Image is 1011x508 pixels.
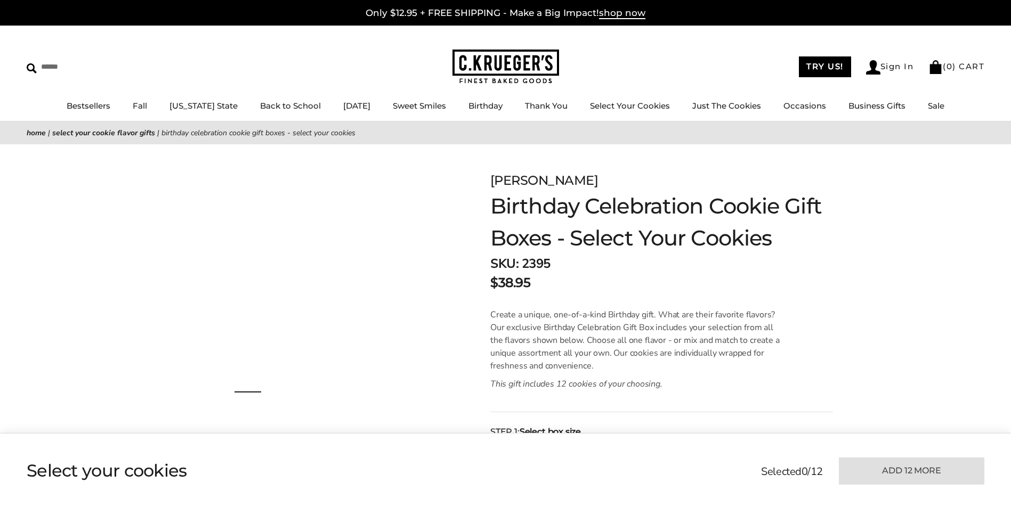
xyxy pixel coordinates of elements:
a: Only $12.95 + FREE SHIPPING - Make a Big Impact!shop now [366,7,645,19]
img: Search [27,63,37,73]
p: Selected / [761,464,823,480]
img: Account [866,60,880,75]
strong: SKU: [490,255,519,272]
nav: breadcrumbs [27,127,984,139]
a: Birthday [468,101,503,111]
img: C.KRUEGER'S [452,50,559,84]
a: Business Gifts [848,101,905,111]
span: | [157,128,159,138]
h1: Birthday Celebration Cookie Gift Boxes - Select Your Cookies [490,190,833,254]
a: Fall [133,101,147,111]
a: Bestsellers [67,101,110,111]
p: $38.95 [490,273,530,292]
a: Occasions [783,101,826,111]
strong: Select box size [520,425,581,438]
a: [US_STATE] State [169,101,238,111]
a: Sign In [866,60,914,75]
span: Birthday Celebration Cookie Gift Boxes - Select Your Cookies [161,128,355,138]
a: Back to School [260,101,321,111]
img: Bag [928,60,943,74]
a: Just The Cookies [692,101,761,111]
a: Thank You [525,101,568,111]
a: Sale [928,101,944,111]
span: | [48,128,50,138]
input: Search [27,59,153,75]
span: 0 [947,61,953,71]
p: [PERSON_NAME] [490,171,833,190]
a: Select Your Cookie Flavor Gifts [52,128,155,138]
span: 12 [811,464,823,479]
a: (0) CART [928,61,984,71]
p: Create a unique, one-of-a-kind Birthday gift. What are their favorite flavors? Our exclusive Birt... [490,308,782,372]
a: TRY US! [799,56,851,77]
em: This gift includes 12 cookies of your choosing. [490,378,662,390]
span: 2395 [522,255,551,272]
span: shop now [599,7,645,19]
button: Add 12 more [839,457,984,485]
span: 0 [802,464,808,479]
a: Sweet Smiles [393,101,446,111]
a: Home [27,128,46,138]
a: Select Your Cookies [590,101,670,111]
div: STEP 1: [490,425,833,438]
a: [DATE] [343,101,370,111]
